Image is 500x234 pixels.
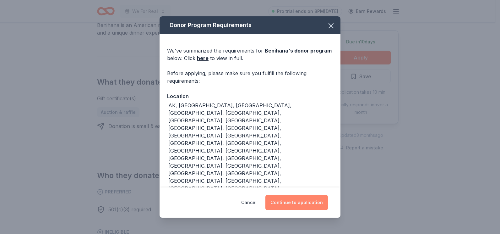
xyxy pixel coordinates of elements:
span: Benihana 's donor program [265,47,332,54]
button: Cancel [241,195,257,210]
button: Continue to application [265,195,328,210]
a: here [197,54,209,62]
div: Location [167,92,333,100]
div: Donor Program Requirements [160,16,340,34]
div: AK, [GEOGRAPHIC_DATA], [GEOGRAPHIC_DATA], [GEOGRAPHIC_DATA], [GEOGRAPHIC_DATA], [GEOGRAPHIC_DATA]... [168,102,333,192]
div: We've summarized the requirements for below. Click to view in full. [167,47,333,62]
div: Before applying, please make sure you fulfill the following requirements: [167,70,333,85]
